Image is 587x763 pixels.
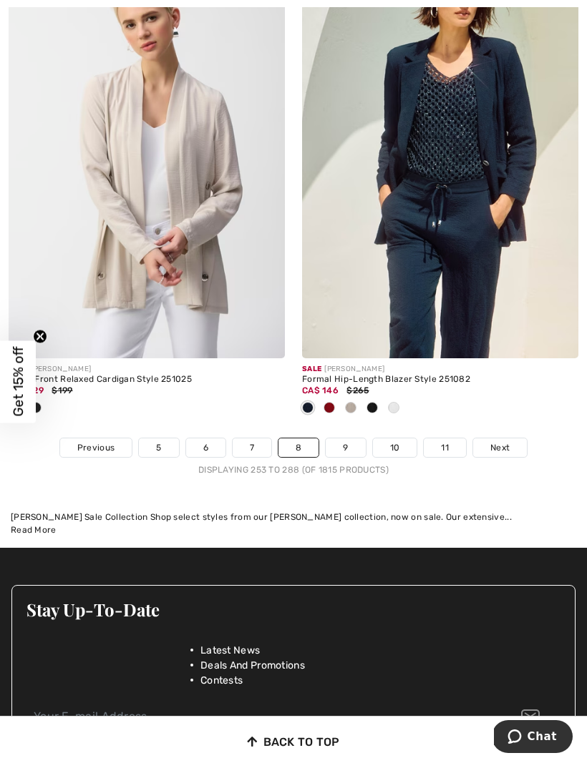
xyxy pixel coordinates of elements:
span: Sale [302,365,321,373]
a: 11 [424,438,466,457]
div: [PERSON_NAME] [9,364,285,375]
span: Read More [11,525,57,535]
button: Close teaser [33,329,47,343]
span: $199 [52,385,72,395]
span: Get 15% off [10,347,26,417]
span: Previous [77,441,115,454]
a: 9 [326,438,365,457]
div: Moonstone [340,397,362,420]
a: 8 [278,438,319,457]
div: Open-Front Relaxed Cardigan Style 251025 [9,375,285,385]
a: 6 [186,438,225,457]
span: $265 [346,385,369,395]
span: Latest News [200,643,260,658]
div: [PERSON_NAME] [302,364,578,375]
div: White [383,397,404,420]
div: Black [25,397,47,420]
a: 7 [233,438,271,457]
span: CA$ 146 [302,385,339,395]
a: 10 [373,438,417,457]
div: Formal Hip-Length Blazer Style 251082 [302,375,578,385]
div: [PERSON_NAME] Sale Collection Shop select styles from our [PERSON_NAME] collection, now on sale. ... [11,511,576,523]
div: Midnight Blue [297,397,319,420]
a: Next [473,438,527,457]
span: Deals And Promotions [200,658,305,673]
a: Previous [60,438,132,457]
span: Next [490,441,510,454]
div: Black [362,397,383,420]
div: Radiant red [319,397,340,420]
a: 5 [139,438,178,457]
iframe: Opens a widget where you can chat to one of our agents [494,720,573,756]
h3: Stay Up-To-Date [26,600,561,619]
span: Contests [200,673,243,688]
input: Your E-mail Address [26,701,561,733]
